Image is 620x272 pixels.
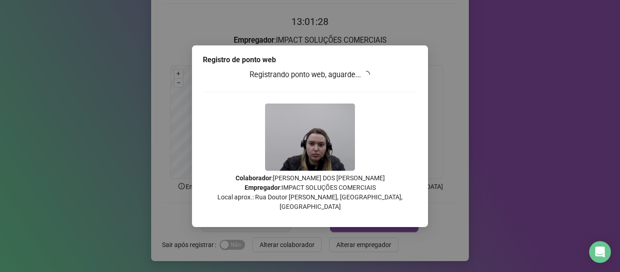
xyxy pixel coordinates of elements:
[245,184,280,191] strong: Empregador
[589,241,611,263] div: Open Intercom Messenger
[203,69,417,81] h3: Registrando ponto web, aguarde...
[203,173,417,212] p: : [PERSON_NAME] DOS [PERSON_NAME] : IMPACT SOLUÇÕES COMERCIAIS Local aprox.: Rua Doutor [PERSON_N...
[265,104,355,171] img: 2Q==
[236,174,271,182] strong: Colaborador
[362,70,371,79] span: loading
[203,54,417,65] div: Registro de ponto web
